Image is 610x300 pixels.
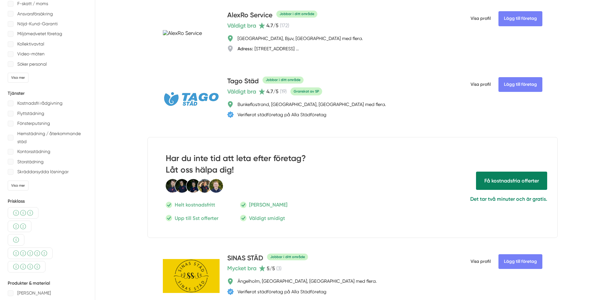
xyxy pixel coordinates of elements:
p: Hemstädning / återkommande städ [17,130,87,146]
span: Väldigt bra [227,87,256,96]
img: Tago Städ [163,89,220,108]
h2: Har du inte tid att leta efter företag? Låt oss hälpa dig! [166,153,331,179]
p: Miljömedvetet företag [17,30,62,38]
div: [STREET_ADDRESS] ... [238,45,299,52]
p: Det tar två minuter och är gratis. [367,195,547,203]
p: Upp till 5st offerter [175,214,218,222]
: Lägg till företag [498,77,542,92]
p: [PERSON_NAME] [17,289,51,297]
span: Granskat av SP [290,87,322,95]
div: Jobbar i ditt område [267,254,308,260]
: Lägg till företag [498,11,542,26]
div: Medel [8,207,38,219]
p: Storstädning [17,158,44,166]
div: Verifierat städföretag på Alla Städföretag [238,288,326,295]
span: Visa profil [471,253,491,270]
p: Ansvarsförsäkring [17,10,53,18]
span: 4.7 /5 [266,22,279,28]
span: ( 172 ) [280,22,289,28]
p: Video-möten [17,50,45,58]
h4: Tago Städ [227,76,259,87]
p: Flyttstädning [17,109,44,118]
h5: Prisklass [8,198,87,205]
p: [PERSON_NAME] [249,201,288,209]
: Lägg till företag [498,254,542,269]
p: Söker personal [17,60,47,68]
div: Billigare [8,221,31,232]
p: Kontorsstädning [17,148,50,156]
p: Fönsterputsning [17,119,50,127]
img: AlexRo Service [163,30,202,36]
div: [GEOGRAPHIC_DATA], Bjuv, [GEOGRAPHIC_DATA] med flera. [238,35,363,42]
div: Visa mer [8,73,29,83]
span: ( 19 ) [280,88,287,94]
strong: Adress: [238,46,253,52]
span: Visa profil [471,76,491,93]
span: 4.7 /5 [266,88,279,94]
div: Dyrare [8,247,53,259]
h5: Tjänster [8,90,87,97]
p: Nöjd-Kund-Garanti [17,20,58,28]
p: Kostnadsfri rådgivning [17,99,63,107]
span: 5 /5 [267,265,275,272]
div: Billigt [8,234,24,246]
span: Visa profil [471,10,491,27]
span: Väldigt bra [227,21,256,30]
div: Över medel [8,261,46,272]
div: Visa mer [8,181,29,191]
div: Bunkeflostrand, [GEOGRAPHIC_DATA], [GEOGRAPHIC_DATA] med flera. [238,101,386,108]
span: Få hjälp [476,172,547,190]
img: SINAS STÄD [163,259,220,293]
p: Skräddarsydda lösningar [17,168,69,176]
span: ( 3 ) [276,265,281,272]
h5: Produkter & material [8,280,87,287]
div: Jobbar i ditt område [263,77,304,83]
h4: SINAS STÄD [227,253,263,264]
div: Ängelholm, [GEOGRAPHIC_DATA], [GEOGRAPHIC_DATA] med flera. [238,278,377,284]
div: Jobbar i ditt område [276,11,317,17]
img: Smartproduktion Personal [166,179,223,193]
p: Kollektivavtal [17,40,44,48]
span: Mycket bra [227,264,256,273]
p: Helt kostnadsfritt [175,201,215,209]
h4: AlexRo Service [227,10,272,21]
div: Verifierat städföretag på Alla Städföretag [238,111,326,118]
p: Väldigt smidigt [249,214,285,222]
